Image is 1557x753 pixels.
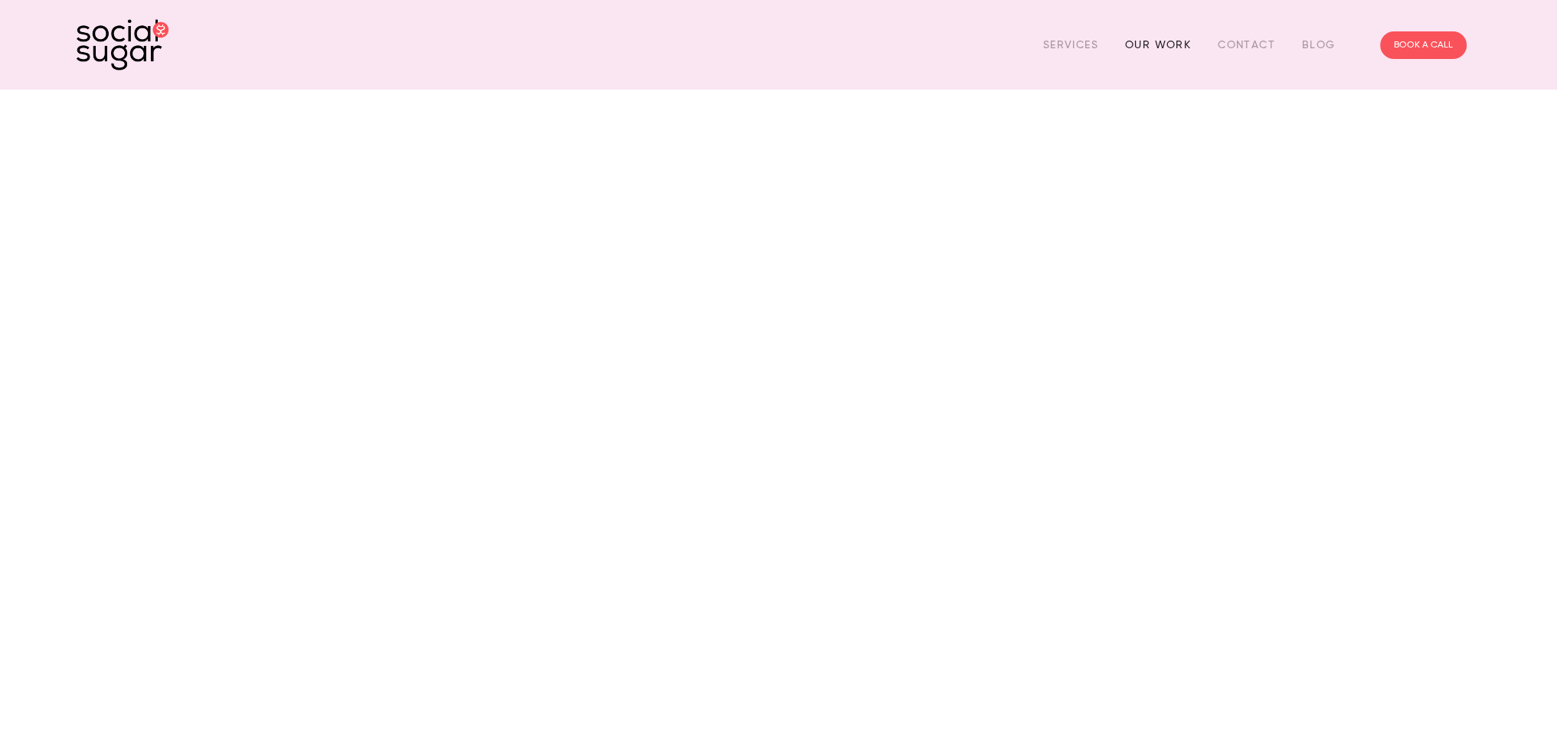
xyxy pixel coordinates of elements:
a: Our Work [1125,33,1191,57]
a: BOOK A CALL [1380,31,1467,59]
a: Services [1043,33,1098,57]
a: Blog [1302,33,1336,57]
img: SocialSugar [77,19,168,70]
a: Contact [1218,33,1275,57]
